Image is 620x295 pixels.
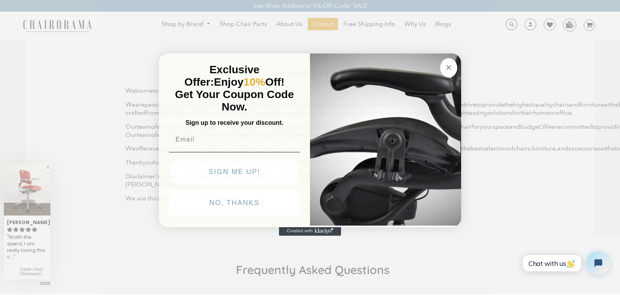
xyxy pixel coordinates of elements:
span: Exclusive Offer: [184,64,260,88]
img: 92d77583-a095-41f6-84e7-858462e0427a.jpeg [310,52,461,226]
button: SIGN ME UP! [170,159,298,185]
button: NO, THANKS [169,190,300,216]
span: Get Your Coupon Code Now. [175,88,294,113]
iframe: Tidio Chat [514,245,617,281]
input: Email [169,132,300,147]
button: Close dialog [440,58,457,78]
span: Enjoy Off! [214,76,284,88]
span: Sign up to receive your discount. [186,119,283,126]
span: 10% [243,76,265,88]
a: Created with Klaviyo - opens in a new tab [279,226,341,236]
